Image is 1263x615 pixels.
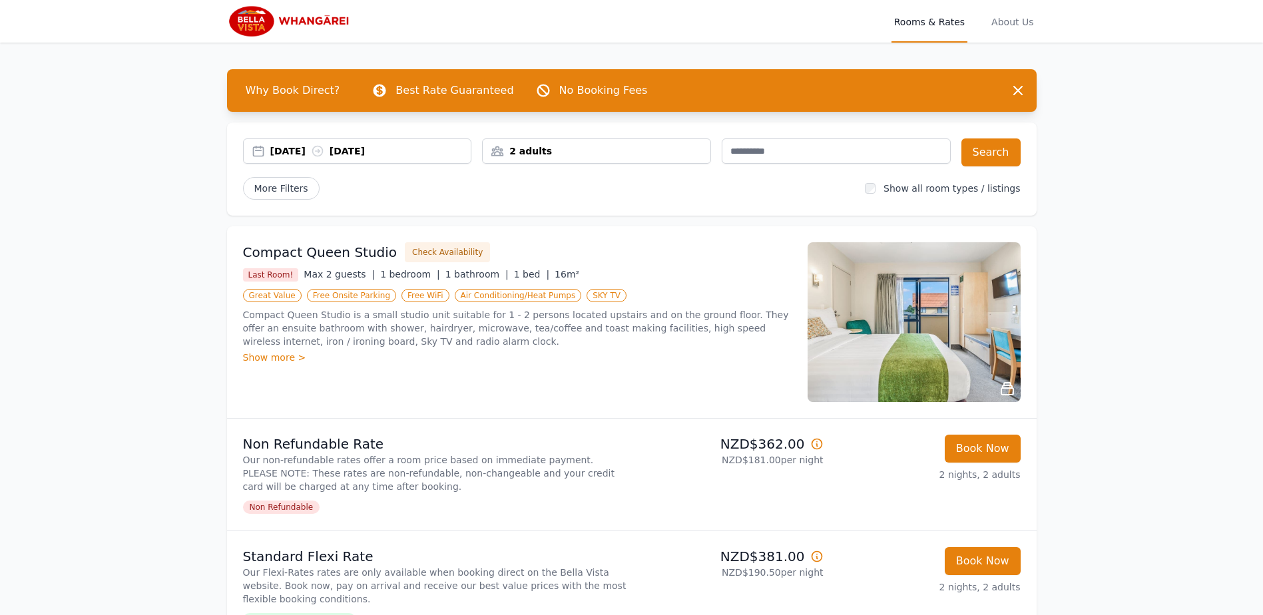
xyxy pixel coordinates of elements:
[243,268,299,282] span: Last Room!
[637,547,824,566] p: NZD$381.00
[834,468,1021,481] p: 2 nights, 2 adults
[243,435,627,453] p: Non Refundable Rate
[401,289,449,302] span: Free WiFi
[961,138,1021,166] button: Search
[884,183,1020,194] label: Show all room types / listings
[243,351,792,364] div: Show more >
[304,269,375,280] span: Max 2 guests |
[243,177,320,200] span: More Filters
[945,547,1021,575] button: Book Now
[514,269,549,280] span: 1 bed |
[235,77,351,104] span: Why Book Direct?
[834,580,1021,594] p: 2 nights, 2 adults
[243,501,320,514] span: Non Refundable
[243,566,627,606] p: Our Flexi-Rates rates are only available when booking direct on the Bella Vista website. Book now...
[405,242,490,262] button: Check Availability
[559,83,648,99] p: No Booking Fees
[945,435,1021,463] button: Book Now
[637,566,824,579] p: NZD$190.50 per night
[380,269,440,280] span: 1 bedroom |
[587,289,627,302] span: SKY TV
[243,453,627,493] p: Our non-refundable rates offer a room price based on immediate payment. PLEASE NOTE: These rates ...
[243,243,397,262] h3: Compact Queen Studio
[637,435,824,453] p: NZD$362.00
[555,269,579,280] span: 16m²
[483,144,710,158] div: 2 adults
[637,453,824,467] p: NZD$181.00 per night
[243,289,302,302] span: Great Value
[243,308,792,348] p: Compact Queen Studio is a small studio unit suitable for 1 - 2 persons located upstairs and on th...
[445,269,509,280] span: 1 bathroom |
[227,5,355,37] img: Bella Vista Whangarei
[270,144,471,158] div: [DATE] [DATE]
[307,289,396,302] span: Free Onsite Parking
[455,289,582,302] span: Air Conditioning/Heat Pumps
[395,83,513,99] p: Best Rate Guaranteed
[243,547,627,566] p: Standard Flexi Rate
